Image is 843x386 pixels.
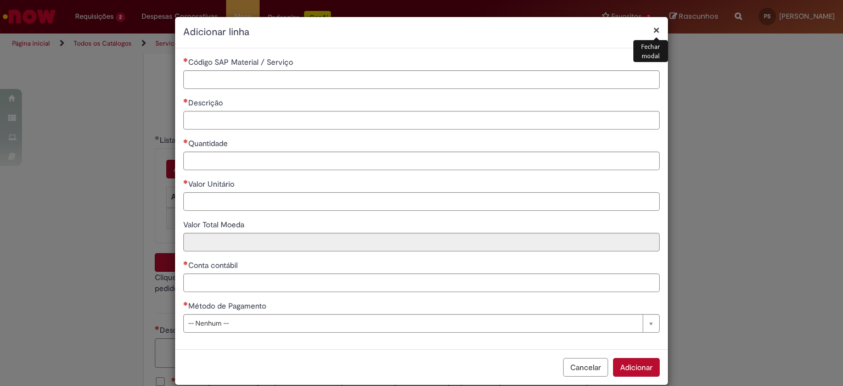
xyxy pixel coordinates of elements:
input: Valor Unitário [183,192,660,211]
input: Conta contábil [183,273,660,292]
span: Necessários [183,58,188,62]
span: Necessários [183,261,188,265]
button: Fechar modal [653,24,660,36]
span: Necessários [183,180,188,184]
span: Código SAP Material / Serviço [188,57,295,67]
input: Descrição [183,111,660,130]
div: Fechar modal [633,40,668,62]
input: Valor Total Moeda [183,233,660,251]
span: -- Nenhum -- [188,315,637,332]
span: Quantidade [188,138,230,148]
span: Somente leitura - Valor Total Moeda [183,220,246,230]
input: Quantidade [183,152,660,170]
span: Descrição [188,98,225,108]
button: Adicionar [613,358,660,377]
input: Código SAP Material / Serviço [183,70,660,89]
span: Necessários [183,98,188,103]
h2: Adicionar linha [183,25,660,40]
span: Necessários [183,301,188,306]
span: Necessários [183,139,188,143]
span: Conta contábil [188,260,240,270]
span: Valor Unitário [188,179,237,189]
button: Cancelar [563,358,608,377]
span: Método de Pagamento [188,301,268,311]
